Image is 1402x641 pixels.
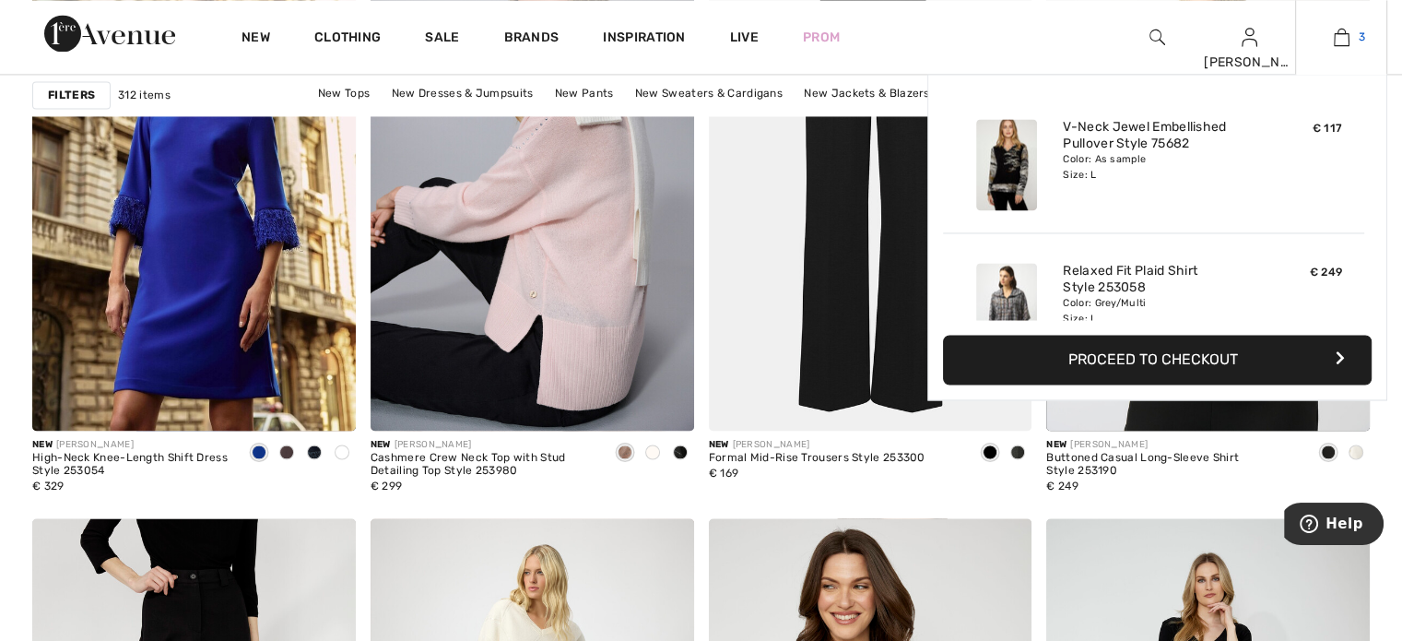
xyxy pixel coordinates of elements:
span: € 329 [32,480,65,493]
img: My Info [1242,26,1257,48]
div: Black [666,438,694,469]
a: Clothing [314,30,381,49]
div: High-Neck Knee-Length Shift Dress Style 253054 [32,452,230,478]
a: Prom [803,28,840,47]
div: Cashmere Crew Neck Top with Stud Detailing Top Style 253980 [371,452,596,478]
img: 1ère Avenue [44,15,175,52]
strong: Filters [48,87,95,103]
div: Color: As sample Size: L [1063,152,1244,182]
button: Proceed to Checkout [943,335,1372,385]
img: My Bag [1334,26,1349,48]
span: € 117 [1313,122,1343,135]
iframe: Opens a widget where you can find more information [1284,503,1384,549]
div: [PERSON_NAME] [32,438,230,452]
div: Formal Mid-Rise Trousers Style 253300 [709,452,925,465]
span: New [1046,439,1066,450]
div: Off White [1342,438,1370,469]
div: Mocha [273,438,300,469]
a: New [242,30,270,49]
a: V-Neck Jewel Embellished Pullover Style 75682 [1063,119,1244,152]
span: € 249 [1046,480,1078,493]
a: Relaxed Fit Plaid Shirt Style 253058 [1063,263,1244,296]
a: Brands [504,30,560,49]
div: [PERSON_NAME] [1046,438,1300,452]
span: Inspiration [603,30,685,49]
img: V-Neck Jewel Embellished Pullover Style 75682 [976,119,1037,210]
a: New Sweaters & Cardigans [626,81,792,105]
div: Grey melange [1004,438,1031,469]
div: Black [976,438,1004,469]
a: New Jackets & Blazers [795,81,938,105]
a: Live [730,28,759,47]
span: € 169 [709,467,739,480]
div: [PERSON_NAME] [371,438,596,452]
img: search the website [1149,26,1165,48]
a: Sign In [1242,28,1257,45]
span: € 299 [371,480,403,493]
div: Vanilla 30 [639,438,666,469]
div: Royal Sapphire 163 [245,438,273,469]
span: New [371,439,391,450]
span: 3 [1359,29,1365,45]
div: Rose [611,438,639,469]
a: New Tops [309,81,379,105]
span: 312 items [118,87,171,103]
div: Black [1314,438,1342,469]
a: Sale [425,30,459,49]
div: [PERSON_NAME] [709,438,925,452]
div: Color: Grey/Multi Size: L [1063,296,1244,326]
a: New Pants [546,81,623,105]
img: Relaxed Fit Plaid Shirt Style 253058 [976,263,1037,354]
span: € 249 [1310,266,1343,279]
div: [PERSON_NAME] [1204,53,1294,72]
div: Buttoned Casual Long-Sleeve Shirt Style 253190 [1046,452,1300,478]
span: New [32,439,53,450]
a: New Dresses & Jumpsuits [383,81,543,105]
div: Cosmos [328,438,356,469]
span: New [709,439,729,450]
div: Midnight Blue [300,438,328,469]
a: 3 [1296,26,1386,48]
